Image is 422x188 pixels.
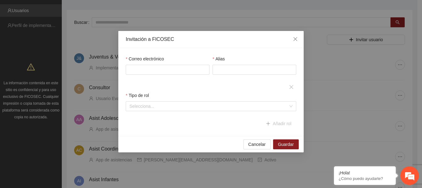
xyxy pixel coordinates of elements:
[293,37,298,42] span: close
[278,141,294,148] span: Guardar
[243,139,271,149] button: Cancelar
[213,65,296,75] input: Alias
[248,141,266,148] span: Cancelar
[213,55,225,62] label: Alias
[261,119,296,129] button: plusAñadir rol
[126,92,149,99] label: Tipo de rol
[273,139,299,149] button: Guardar
[339,176,391,181] p: ¿Cómo puedo ayudarte?
[126,55,164,62] label: Correo electrónico
[3,124,118,145] textarea: Escriba su mensaje y pulse “Intro”
[339,170,391,175] div: ¡Hola!
[36,60,85,122] span: Estamos en línea.
[287,31,304,48] button: Close
[126,36,296,43] div: Invitación a FICOSEC
[101,3,116,18] div: Minimizar ventana de chat en vivo
[286,82,296,92] button: close
[32,32,104,40] div: Chatee con nosotros ahora
[126,65,209,75] input: Correo electrónico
